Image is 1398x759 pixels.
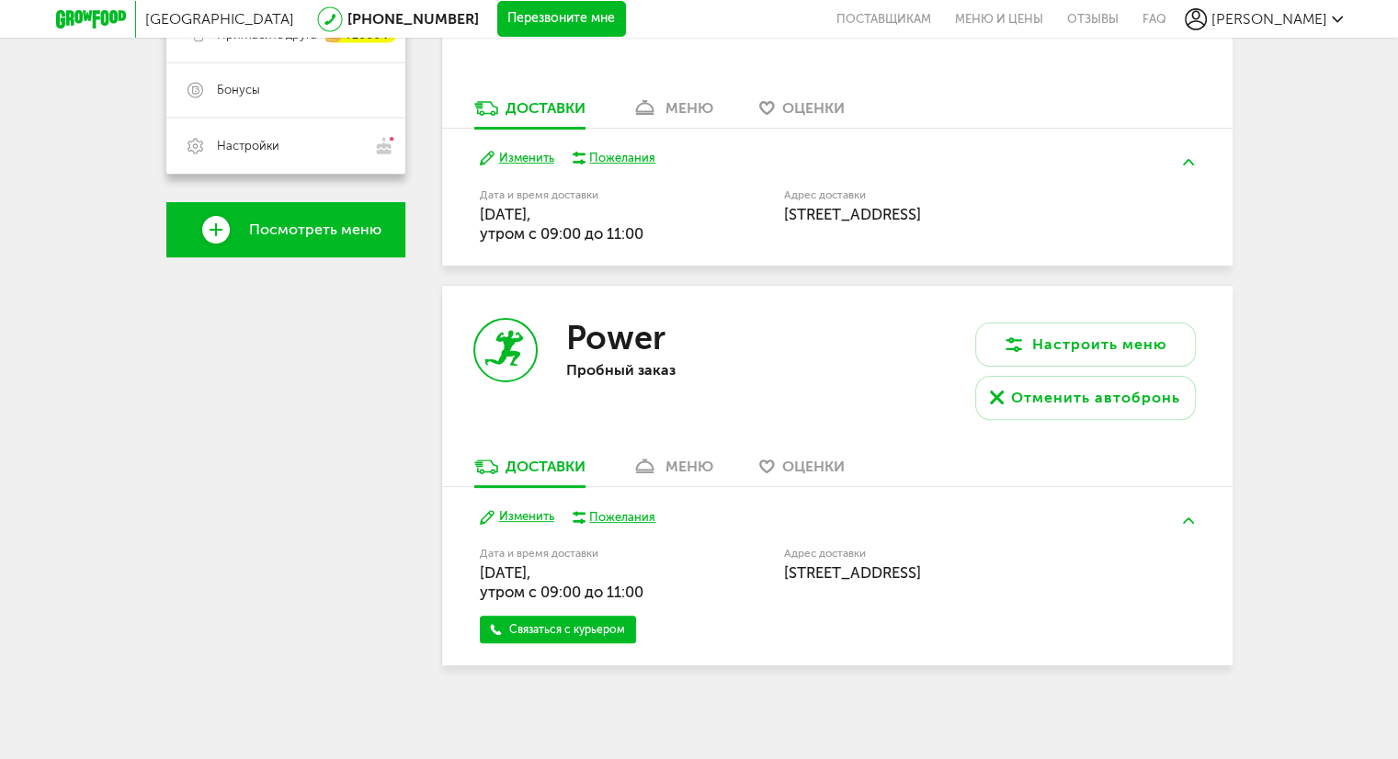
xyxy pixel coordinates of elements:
div: Доставки [506,99,585,117]
span: Оценки [782,99,845,117]
span: [STREET_ADDRESS] [784,205,921,223]
a: меню [622,98,722,128]
div: Пожелания [589,150,655,166]
a: [PHONE_NUMBER] [347,10,479,28]
a: Настройки [166,118,405,174]
button: Перезвоните мне [497,1,626,38]
label: Дата и время доставки [480,190,690,200]
a: Посмотреть меню [166,202,405,257]
img: arrow-up-green.5eb5f82.svg [1183,159,1194,165]
p: Пробный заказ [565,361,804,379]
div: Доставки [506,458,585,475]
div: Пожелания [589,509,655,526]
span: [DATE], утром c 09:00 до 11:00 [480,563,643,601]
a: Связаться с курьером [480,616,636,643]
label: Адрес доставки [784,190,1127,200]
h3: Power [565,318,665,357]
label: Дата и время доставки [480,549,690,559]
button: Изменить [480,508,554,526]
div: Отменить автобронь [1011,387,1180,409]
span: Оценки [782,458,845,475]
a: Доставки [465,98,595,128]
img: arrow-up-green.5eb5f82.svg [1183,517,1194,524]
a: Оценки [750,457,854,486]
button: Пожелания [573,150,656,166]
span: [DATE], утром c 09:00 до 11:00 [480,205,643,243]
span: Посмотреть меню [249,221,381,238]
button: Пожелания [573,509,656,526]
span: [STREET_ADDRESS] [784,563,921,582]
a: меню [622,457,722,486]
span: [PERSON_NAME] [1211,10,1327,28]
button: Изменить [480,150,554,167]
span: [GEOGRAPHIC_DATA] [145,10,294,28]
div: меню [665,458,713,475]
span: Настройки [217,138,279,154]
a: Оценки [750,98,854,128]
span: Бонусы [217,82,260,98]
a: Доставки [465,457,595,486]
button: Настроить меню [975,323,1196,367]
div: меню [665,99,713,117]
a: Бонусы [166,62,405,118]
button: Отменить автобронь [975,376,1196,420]
label: Адрес доставки [784,549,1127,559]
